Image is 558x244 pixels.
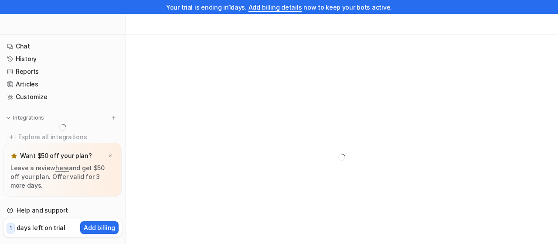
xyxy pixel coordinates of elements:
[13,114,44,121] p: Integrations
[3,65,122,78] a: Reports
[7,133,16,141] img: explore all integrations
[17,223,65,232] p: days left on trial
[3,91,122,103] a: Customize
[20,151,92,160] p: Want $50 off your plan?
[5,115,11,121] img: expand menu
[3,131,122,143] a: Explore all integrations
[3,204,122,217] a: Help and support
[84,223,115,232] p: Add billing
[80,221,119,234] button: Add billing
[55,164,69,172] a: here
[10,152,17,159] img: star
[111,115,117,121] img: menu_add.svg
[10,224,12,232] p: 1
[248,3,302,11] a: Add billing details
[3,53,122,65] a: History
[3,78,122,90] a: Articles
[18,130,118,144] span: Explore all integrations
[3,113,47,122] button: Integrations
[108,153,113,159] img: x
[3,40,122,52] a: Chat
[10,164,115,190] p: Leave a review and get $50 off your plan. Offer valid for 3 more days.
